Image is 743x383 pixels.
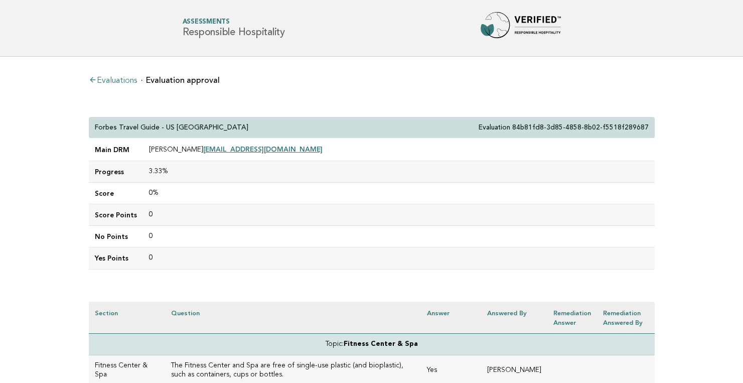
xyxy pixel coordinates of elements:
[143,183,655,204] td: 0%
[143,247,655,269] td: 0
[143,204,655,226] td: 0
[481,302,547,334] th: Answered by
[421,302,481,334] th: Answer
[89,139,143,161] td: Main DRM
[89,302,166,334] th: Section
[89,204,143,226] td: Score Points
[89,77,137,85] a: Evaluations
[95,123,248,132] p: Forbes Travel Guide - US [GEOGRAPHIC_DATA]
[597,302,654,334] th: Remediation Answered by
[89,333,655,355] td: Topic:
[89,226,143,247] td: No Points
[143,139,655,161] td: [PERSON_NAME]
[183,19,285,38] h1: Responsible Hospitality
[183,19,285,26] span: Assessments
[141,76,220,84] li: Evaluation approval
[171,361,415,379] h3: The Fitness Center and Spa are free of single-use plastic (and bioplastic), such as containers, c...
[89,161,143,183] td: Progress
[479,123,649,132] p: Evaluation 84b81fd8-3d85-4858-8b02-f5518f289687
[143,226,655,247] td: 0
[481,12,561,44] img: Forbes Travel Guide
[547,302,597,334] th: Remediation Answer
[203,145,323,153] a: [EMAIL_ADDRESS][DOMAIN_NAME]
[165,302,421,334] th: Question
[344,341,418,347] strong: Fitness Center & Spa
[89,183,143,204] td: Score
[89,247,143,269] td: Yes Points
[143,161,655,183] td: 3.33%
